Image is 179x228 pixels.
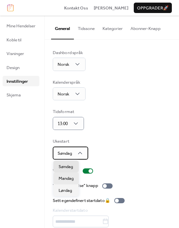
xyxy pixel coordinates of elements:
[3,21,39,31] a: Mine Hendelser
[51,16,74,39] button: General
[3,35,39,45] a: Koble til
[58,149,72,158] span: Søndag
[53,138,87,145] div: Ukestart
[94,5,128,11] a: [PERSON_NAME]
[7,4,14,11] img: logo
[7,23,35,29] span: Mine Hendelser
[53,50,84,56] div: Dashbord språk
[3,90,39,100] a: Skjema
[59,175,74,182] span: Mandag
[53,79,84,86] div: Kalenderspråk
[99,16,127,38] button: Kategorier
[74,16,99,38] button: Tidssone
[59,187,72,194] span: Lørdag
[127,16,165,38] button: Abonner-Knapp
[134,3,172,13] button: Oppgrader🚀
[7,92,21,98] span: Skjema
[7,37,21,43] span: Koble til
[7,50,24,57] span: Visninger
[3,76,39,86] a: Innstillinger
[53,168,79,174] div: Vis topptekst
[58,90,69,98] span: Norsk
[58,60,69,69] span: Norsk
[53,108,83,115] div: Tidsformat
[58,120,68,128] span: 13:00
[53,182,98,189] div: "Lagre Hendelse" knapp
[64,5,88,11] a: Kontakt Oss
[137,5,169,11] span: Oppgrader 🚀
[3,62,39,73] a: Design
[7,64,20,71] span: Design
[7,78,28,85] span: Innstillinger
[59,164,73,170] span: Søndag
[3,48,39,59] a: Visninger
